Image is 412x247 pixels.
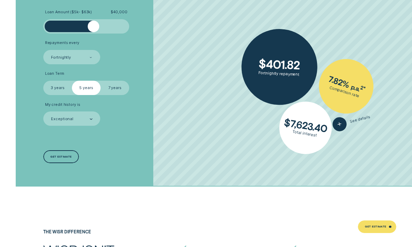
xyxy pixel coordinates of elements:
[51,55,71,60] div: Fortnightly
[51,117,73,122] div: Exceptional
[331,110,371,133] button: See details
[45,71,64,76] span: Loan Term
[101,81,129,95] label: 7 years
[43,81,72,95] label: 3 years
[111,10,127,15] span: $ 40,000
[43,230,149,234] h4: The Wisr Difference
[358,220,396,233] a: Get Estimate
[72,81,101,95] label: 5 years
[43,150,79,163] a: Get estimate
[45,41,79,45] span: Repayments every
[45,10,92,15] span: Loan Amount ( $5k - $63k )
[349,114,370,124] span: See details
[45,102,80,107] span: My credit history is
